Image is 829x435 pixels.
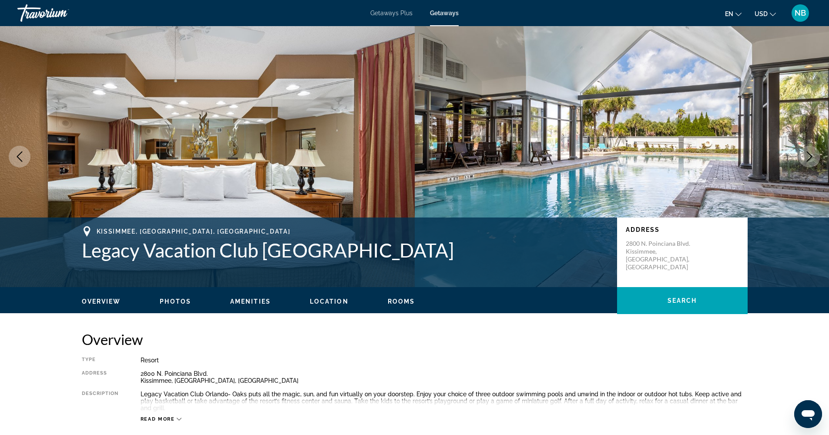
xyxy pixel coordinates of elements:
[97,228,291,235] span: Kissimmee, [GEOGRAPHIC_DATA], [GEOGRAPHIC_DATA]
[310,298,349,305] button: Location
[160,298,191,305] button: Photos
[388,298,415,305] button: Rooms
[794,400,822,428] iframe: Button to launch messaging window
[82,370,119,384] div: Address
[430,10,459,17] a: Getaways
[141,370,748,384] div: 2800 N. Poinciana Blvd. Kissimmee, [GEOGRAPHIC_DATA], [GEOGRAPHIC_DATA]
[626,240,695,271] p: 2800 N. Poinciana Blvd. Kissimmee, [GEOGRAPHIC_DATA], [GEOGRAPHIC_DATA]
[230,298,271,305] button: Amenities
[17,2,104,24] a: Travorium
[82,331,748,348] h2: Overview
[725,7,742,20] button: Change language
[141,357,748,364] div: Resort
[141,416,175,422] span: Read more
[82,357,119,364] div: Type
[370,10,413,17] a: Getaways Plus
[9,146,30,167] button: Previous image
[141,391,748,412] div: Legacy Vacation Club Orlando- Oaks puts all the magic, sun, and fun virtually on your doorstep. E...
[141,416,182,422] button: Read more
[755,7,776,20] button: Change currency
[789,4,812,22] button: User Menu
[626,226,739,233] p: Address
[668,297,697,304] span: Search
[725,10,733,17] span: en
[617,287,748,314] button: Search
[82,391,119,412] div: Description
[82,298,121,305] button: Overview
[799,146,820,167] button: Next image
[755,10,768,17] span: USD
[795,9,806,17] span: NB
[82,239,608,261] h1: Legacy Vacation Club [GEOGRAPHIC_DATA]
